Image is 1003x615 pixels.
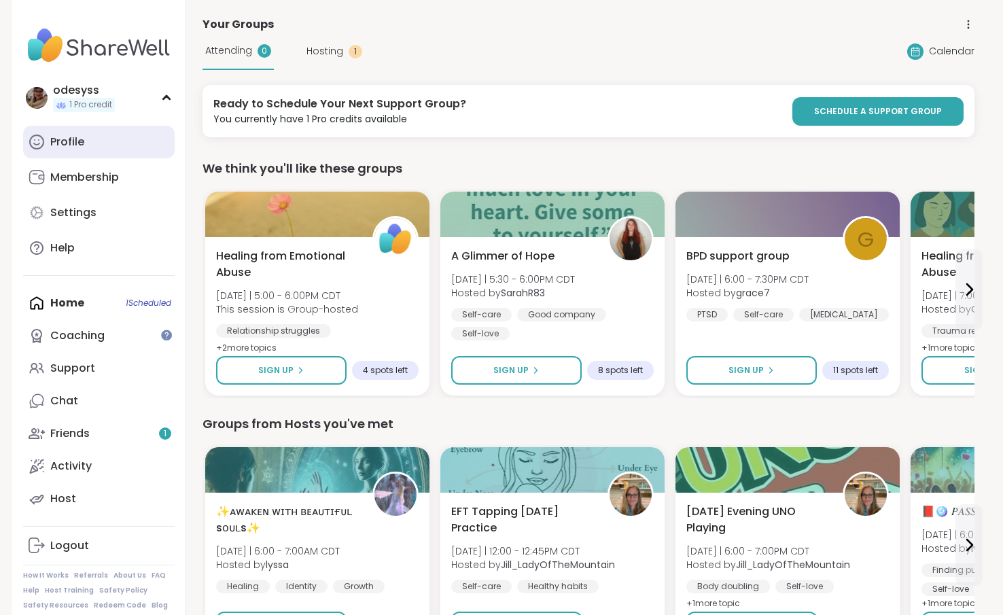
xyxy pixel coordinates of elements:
div: Body doubling [686,580,770,593]
div: Logout [50,538,89,553]
div: Membership [50,170,119,185]
div: Growth [333,580,385,593]
a: Profile [23,126,175,158]
a: SCHEDULE A SUPPORT GROUP [792,97,964,126]
span: [DATE] | 5:30 - 6:00PM CDT [451,273,575,286]
a: Activity [23,450,175,482]
img: odesyss [26,87,48,109]
span: Your Groups [203,16,274,33]
a: Help [23,232,175,264]
span: EFT Tapping [DATE] Practice [451,504,593,536]
div: Help [50,241,75,256]
span: 1 [164,428,166,440]
button: Sign Up [451,356,582,385]
div: Settings [50,205,96,220]
span: Calendar [929,44,974,58]
span: Hosted by [451,286,575,300]
div: Self-care [733,308,794,321]
a: Referrals [74,571,108,580]
div: Self-care [451,308,512,321]
div: 1 [349,45,362,58]
a: FAQ [152,571,166,580]
div: Healthy habits [517,580,599,593]
div: Profile [50,135,84,150]
div: Good company [517,308,606,321]
div: Self-love [775,580,834,593]
span: Healing from Emotional Abuse [216,248,357,281]
b: grace7 [736,286,770,300]
span: SCHEDULE A SUPPORT GROUP [814,105,942,118]
span: Hosted by [451,558,615,572]
div: Activity [50,459,92,474]
div: Host [50,491,76,506]
span: g [858,224,874,256]
a: How It Works [23,571,69,580]
div: PTSD [686,308,728,321]
span: Hosted by [686,286,809,300]
span: This session is Group-hosted [216,302,358,316]
img: lyssa [374,474,417,516]
a: Safety Policy [99,586,147,595]
div: odesyss [53,83,115,98]
span: [DATE] | 12:00 - 12:45PM CDT [451,544,615,558]
span: Hosted by [686,558,850,572]
span: [DATE] | 6:00 - 7:30PM CDT [686,273,809,286]
a: Host Training [45,586,94,595]
div: We think you'll like these groups [203,159,974,178]
div: Groups from Hosts you've met [203,415,974,434]
span: Hosted by [216,558,340,572]
span: [DATE] | 6:00 - 7:00AM CDT [216,544,340,558]
b: Jill_LadyOfTheMountain [501,558,615,572]
img: SarahR83 [610,218,652,260]
span: Sign Up [493,364,529,376]
a: Redeem Code [94,601,146,610]
img: ShareWell Nav Logo [23,22,175,69]
div: Support [50,361,95,376]
span: [DATE] | 6:00 - 7:00PM CDT [686,544,850,558]
div: Coaching [50,328,105,343]
span: ✨ᴀᴡᴀᴋᴇɴ ᴡɪᴛʜ ʙᴇᴀᴜᴛɪғᴜʟ sᴏᴜʟs✨ [216,504,357,536]
a: About Us [113,571,146,580]
a: Coaching [23,319,175,352]
span: Sign Up [258,364,294,376]
span: Attending [205,43,252,58]
span: Sign Up [964,364,1000,376]
span: A Glimmer of Hope [451,248,555,264]
span: Sign Up [728,364,764,376]
div: Healing [216,580,270,593]
div: Ready to Schedule Your Next Support Group? [213,96,466,112]
div: You currently have 1 Pro credits available [213,112,466,126]
a: Safety Resources [23,601,88,610]
div: Identity [275,580,328,593]
a: Settings [23,196,175,229]
div: Relationship struggles [216,324,331,338]
span: BPD support group [686,248,790,264]
img: Jill_LadyOfTheMountain [610,474,652,516]
b: SarahR83 [501,286,545,300]
span: 4 spots left [363,365,408,376]
div: Self-care [451,580,512,593]
a: Chat [23,385,175,417]
b: Jill_LadyOfTheMountain [736,558,850,572]
div: [MEDICAL_DATA] [799,308,889,321]
b: lyssa [266,558,289,572]
button: Sign Up [216,356,347,385]
div: Chat [50,393,78,408]
span: 11 spots left [833,365,878,376]
a: Membership [23,161,175,194]
img: ShareWell [374,218,417,260]
a: Host [23,482,175,515]
iframe: Spotlight [161,330,172,340]
div: Self-love [451,327,510,340]
a: Help [23,586,39,595]
button: Sign Up [686,356,817,385]
div: Friends [50,426,90,441]
div: 0 [258,44,271,58]
a: Friends1 [23,417,175,450]
a: Logout [23,529,175,562]
a: Blog [152,601,168,610]
span: Hosting [306,44,343,58]
a: Support [23,352,175,385]
div: Self-love [921,582,980,596]
img: Jill_LadyOfTheMountain [845,474,887,516]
